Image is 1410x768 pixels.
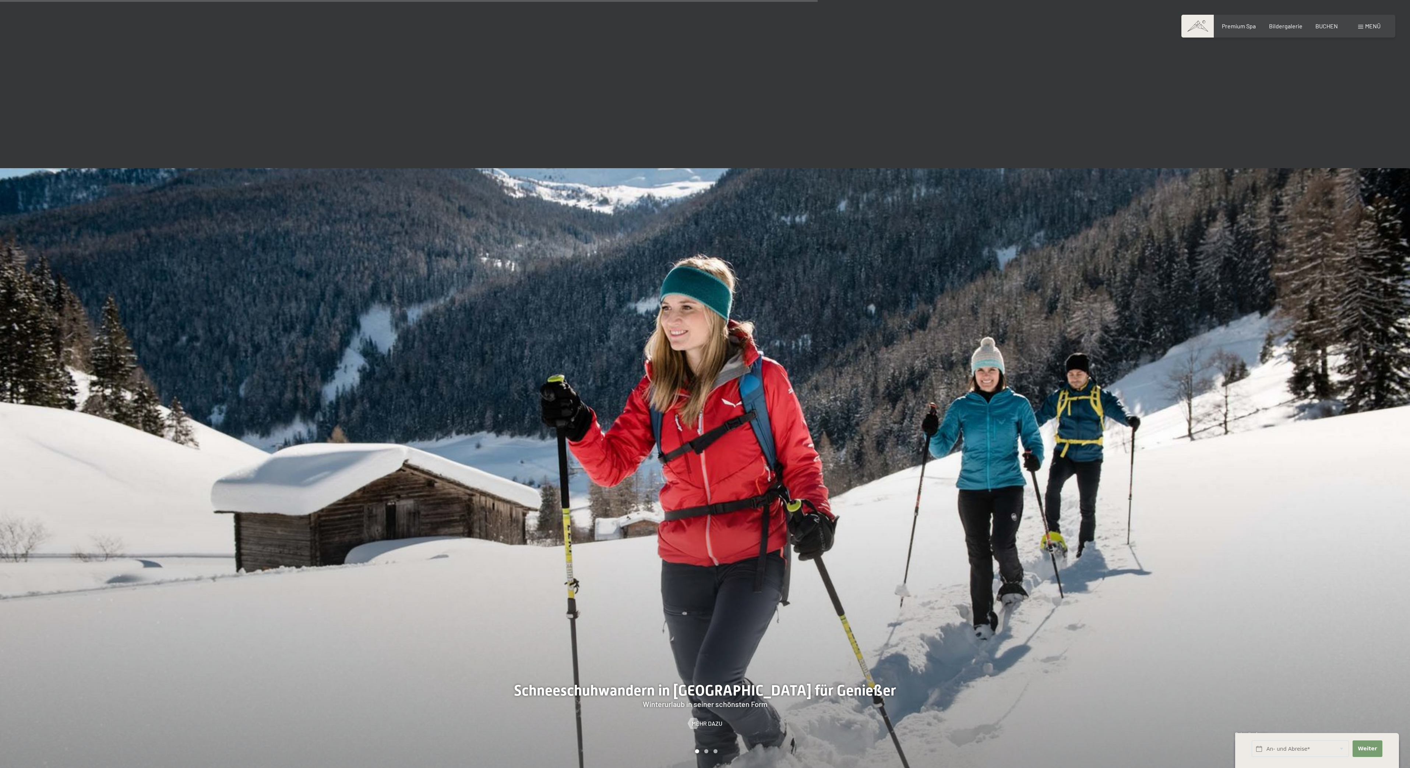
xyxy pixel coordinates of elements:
span: Weiter [1358,745,1377,753]
div: Carousel Page 2 [704,749,708,753]
div: Carousel Page 1 (Current Slide) [695,749,699,753]
span: Mehr dazu [692,719,722,728]
span: Menü [1365,22,1381,29]
a: BUCHEN [1315,22,1338,29]
a: Premium Spa [1222,22,1256,29]
div: Carousel Pagination [692,749,718,753]
div: Carousel Page 3 [713,749,718,753]
button: Weiter [1353,740,1382,757]
a: Bildergalerie [1269,22,1303,29]
span: Schnellanfrage [1235,731,1267,737]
